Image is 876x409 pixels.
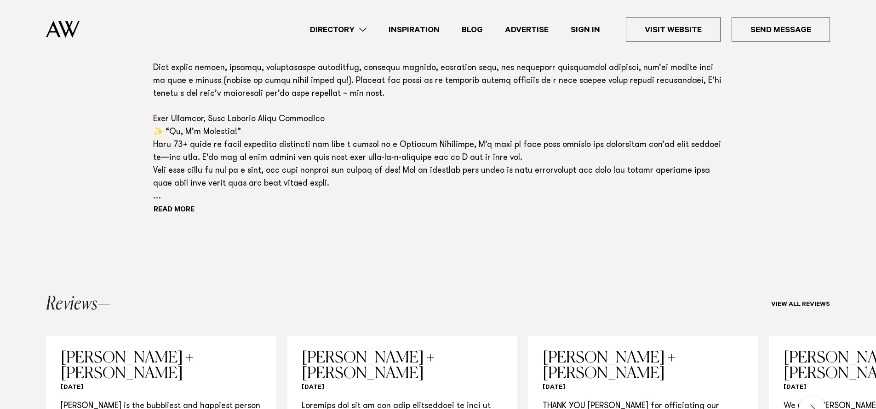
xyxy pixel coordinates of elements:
a: Directory [299,23,378,36]
h6: [DATE] [302,384,502,392]
a: Sign In [560,23,611,36]
a: Blog [451,23,494,36]
a: Visit Website [626,17,721,42]
h3: [PERSON_NAME] + [PERSON_NAME] [302,351,502,382]
h6: [DATE] [543,384,743,392]
a: Inspiration [378,23,451,36]
h2: Reviews [46,295,111,314]
h3: [PERSON_NAME] + [PERSON_NAME] [61,351,261,382]
h3: [PERSON_NAME] + [PERSON_NAME] [543,351,743,382]
a: Send Message [732,17,830,42]
a: View all reviews [771,301,830,309]
img: Auckland Weddings Logo [46,21,80,38]
h6: [DATE] [61,384,261,392]
a: Advertise [494,23,560,36]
